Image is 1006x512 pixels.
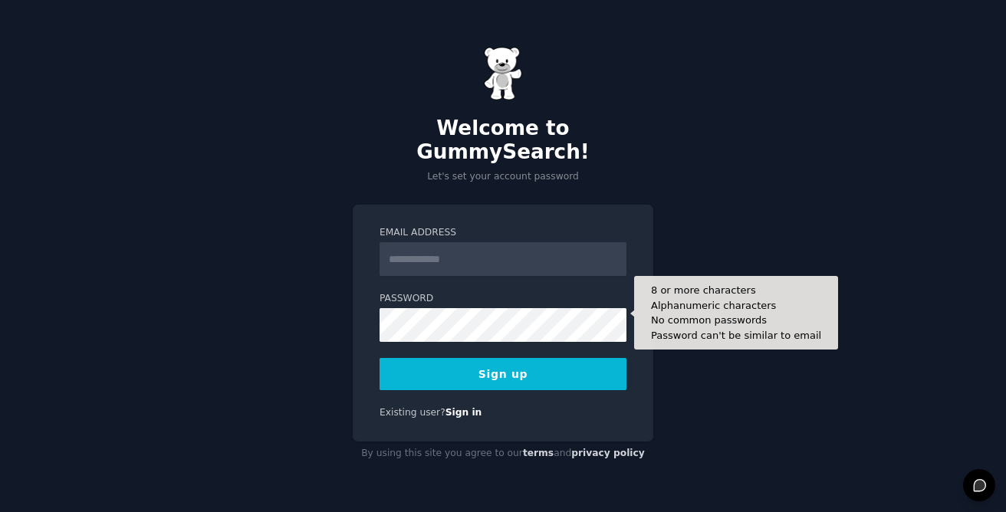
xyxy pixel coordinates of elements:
[380,358,626,390] button: Sign up
[445,407,482,418] a: Sign in
[353,117,653,165] h2: Welcome to GummySearch!
[571,448,645,458] a: privacy policy
[484,47,522,100] img: Gummy Bear
[523,448,554,458] a: terms
[380,292,626,306] label: Password
[380,407,445,418] span: Existing user?
[353,170,653,184] p: Let's set your account password
[353,441,653,466] div: By using this site you agree to our and
[380,226,626,240] label: Email Address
